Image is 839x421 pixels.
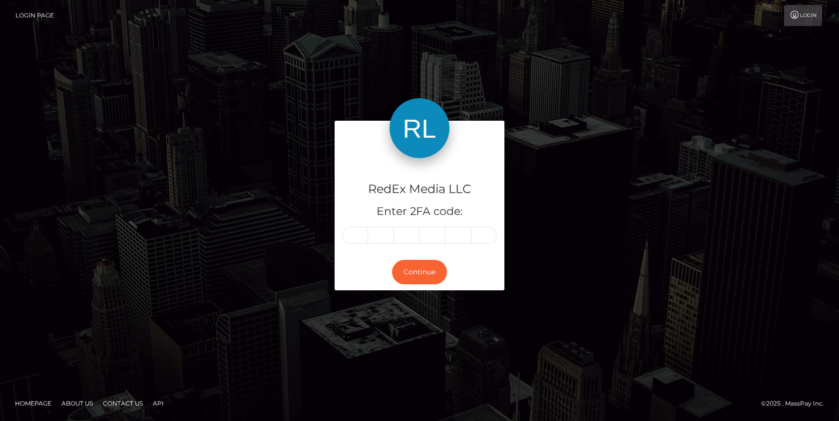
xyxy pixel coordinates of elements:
a: Login [784,5,822,26]
a: API [149,396,168,411]
a: Contact Us [99,396,147,411]
button: Continue [392,260,447,284]
h5: Enter 2FA code: [342,204,497,219]
div: © 2025 , MassPay Inc. [761,398,832,409]
h4: RedEx Media LLC [342,181,497,198]
a: About Us [57,396,97,411]
img: RedEx Media LLC [390,98,449,158]
a: Homepage [11,396,55,411]
a: Login Page [15,5,54,26]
